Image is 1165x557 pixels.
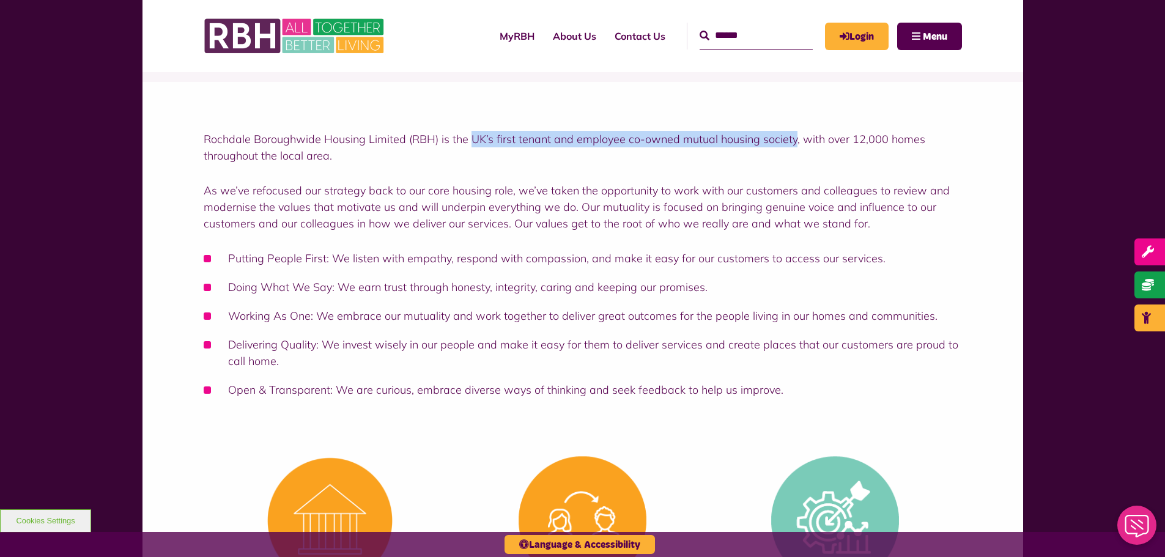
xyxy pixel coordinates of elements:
[897,23,962,50] button: Navigation
[505,535,655,554] button: Language & Accessibility
[923,32,947,42] span: Menu
[605,20,675,53] a: Contact Us
[204,308,962,324] li: Working As One: We embrace our mutuality and work together to deliver great outcomes for the peop...
[204,250,962,267] li: Putting People First: We listen with empathy, respond with compassion, and make it easy for our c...
[204,336,962,369] li: Delivering Quality: We invest wisely in our people and make it easy for them to deliver services ...
[1110,502,1165,557] iframe: Netcall Web Assistant for live chat
[700,23,813,49] input: Search
[204,131,962,164] p: Rochdale Boroughwide Housing Limited (RBH) is the UK’s first tenant and employee co-owned mutual ...
[204,382,962,398] li: Open & Transparent: We are curious, embrace diverse ways of thinking and seek feedback to help us...
[490,20,544,53] a: MyRBH
[825,23,889,50] a: MyRBH
[204,279,962,295] li: Doing What We Say: We earn trust through honesty, integrity, caring and keeping our promises.
[544,20,605,53] a: About Us
[204,12,387,60] img: RBH
[204,182,962,232] p: As we’ve refocused our strategy back to our core housing role, we’ve taken the opportunity to wor...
